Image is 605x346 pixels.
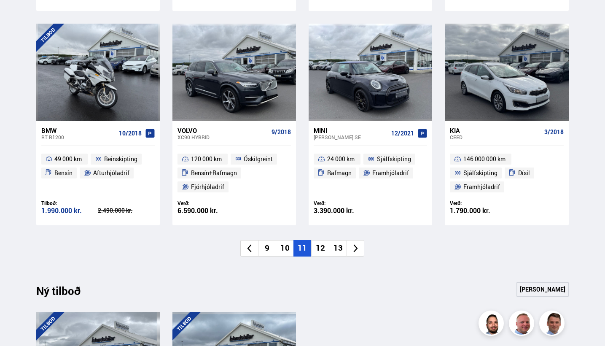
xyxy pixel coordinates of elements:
div: 6.590.000 kr. [177,207,234,214]
li: 13 [329,240,347,257]
button: Opna LiveChat spjallviðmót [7,3,32,29]
div: Volvo [177,127,268,134]
span: Beinskipting [104,154,137,164]
span: 3/2018 [544,129,564,135]
img: siFngHWaQ9KaOqBr.png [510,312,535,337]
a: Volvo XC90 HYBRID 9/2018 120 000 km. Óskilgreint Bensín+Rafmagn Fjórhjóladrif Verð: 6.590.000 kr. [172,121,296,225]
div: 3.390.000 kr. [314,207,371,214]
div: [PERSON_NAME] SE [314,134,388,140]
div: Ný tilboð [36,284,95,302]
div: Ceed [450,134,540,140]
span: Bensín+Rafmagn [191,168,237,178]
div: RT R1200 [41,134,116,140]
div: 1.990.000 kr. [41,207,98,214]
div: Tilboð: [41,200,98,206]
li: 9 [258,240,276,257]
li: 12 [311,240,329,257]
div: XC90 HYBRID [177,134,268,140]
span: Fjórhjóladrif [191,182,224,192]
a: Kia Ceed 3/2018 146 000 000 km. Sjálfskipting Dísil Framhjóladrif Verð: 1.790.000 kr. [445,121,568,225]
span: Bensín [54,168,73,178]
span: Framhjóladrif [372,168,409,178]
div: Verð: [314,200,371,206]
div: 2.490.000 kr. [98,208,155,214]
span: 120 000 km. [191,154,223,164]
span: Óskilgreint [244,154,273,164]
div: 1.790.000 kr. [450,207,507,214]
span: 12/2021 [391,130,414,137]
span: Sjálfskipting [377,154,411,164]
div: Mini [314,127,388,134]
span: 146 000 000 km. [463,154,507,164]
span: Framhjóladrif [463,182,500,192]
a: Mini [PERSON_NAME] SE 12/2021 24 000 km. Sjálfskipting Rafmagn Framhjóladrif Verð: 3.390.000 kr. [309,121,432,225]
div: Verð: [177,200,234,206]
div: Verð: [450,200,507,206]
span: Sjálfskipting [463,168,497,178]
li: 11 [293,240,311,257]
a: BMW RT R1200 10/2018 49 000 km. Beinskipting Bensín Afturhjóladrif Tilboð: 1.990.000 kr. 2.490.00... [36,121,160,225]
span: 24 000 km. [327,154,356,164]
span: Afturhjóladrif [93,168,129,178]
div: Kia [450,127,540,134]
img: nhp88E3Fdnt1Opn2.png [480,312,505,337]
span: Rafmagn [327,168,352,178]
div: BMW [41,127,116,134]
span: Dísil [518,168,530,178]
span: 10/2018 [119,130,142,137]
img: FbJEzSuNWCJXmdc-.webp [540,312,566,337]
span: 49 000 km. [54,154,83,164]
a: [PERSON_NAME] [516,282,569,297]
li: 10 [276,240,293,257]
span: 9/2018 [272,129,291,135]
